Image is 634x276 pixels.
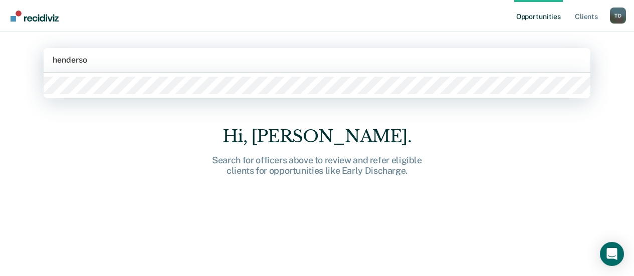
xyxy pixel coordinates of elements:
button: Profile dropdown button [610,8,626,24]
div: Hi, [PERSON_NAME]. [157,126,478,147]
img: Recidiviz [11,11,59,22]
div: T D [610,8,626,24]
div: Open Intercom Messenger [600,242,624,266]
div: Search for officers above to review and refer eligible clients for opportunities like Early Disch... [157,155,478,176]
